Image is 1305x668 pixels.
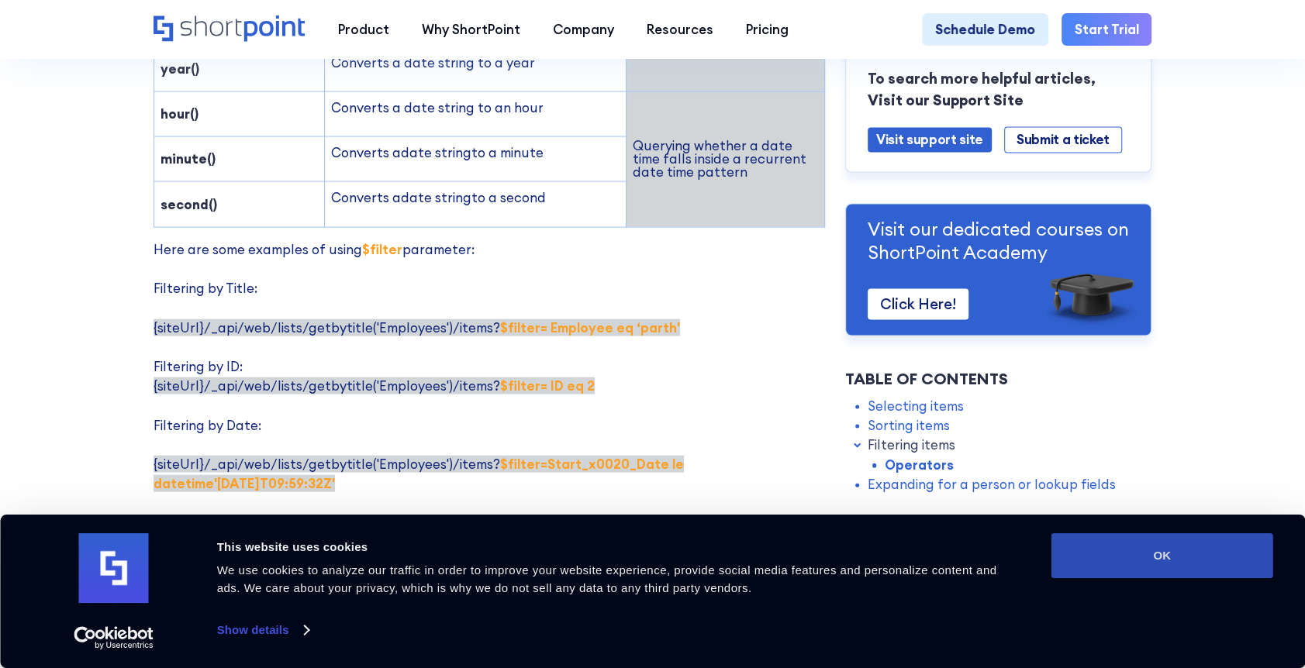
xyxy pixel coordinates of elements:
div: Table of Contents [845,367,1152,390]
a: Start Trial [1062,13,1152,46]
a: Product [321,13,405,46]
a: Sorting items [868,416,950,436]
div: Product [337,20,388,40]
a: Home [154,15,306,43]
a: Usercentrics Cookiebot - opens in a new window [46,626,181,649]
span: {siteUrl}/_api/web/lists/getbytitle('Employees')/items? [154,377,595,394]
p: Converts a date string to a year [331,53,620,73]
p: To search more helpful articles, Visit our Support Site [868,67,1130,112]
div: This website uses cookies [217,538,1017,556]
strong: ) [195,105,199,122]
a: Resources [630,13,730,46]
strong: $filter= ID eq 2 [500,377,595,394]
a: Submit a ticket [1004,127,1122,153]
div: Why ShortPoint [422,20,520,40]
img: logo [79,533,149,603]
a: Expanding for a person or lookup fields [868,474,1116,494]
strong: second() [161,196,217,213]
a: Visit support site [868,128,992,153]
span: date string [401,189,471,206]
a: Selecting items [868,396,964,415]
p: Visit our dedicated courses on ShortPoint Academy [868,216,1130,263]
a: Why ShortPoint [405,13,536,46]
span: We use cookies to analyze our traffic in order to improve your website experience, provide social... [217,563,997,594]
span: date string [401,144,471,161]
td: Querying whether a date time falls inside a recurrent date time pattern [626,91,825,227]
a: Schedule Demo [922,13,1048,46]
div: Resources [647,20,713,40]
a: Click Here! [868,289,968,320]
span: {siteUrl}/_api/web/lists/getbytitle('Employees')/items? [154,456,684,492]
strong: $filter= Employee eq ‘parth' [500,319,680,336]
button: OK [1051,533,1273,578]
div: Pricing [746,20,789,40]
a: Filtering items [868,436,955,455]
a: Company [537,13,630,46]
span: {siteUrl}/_api/web/lists/getbytitle('Employees')/items? [154,319,680,336]
a: Show details [217,618,309,642]
strong: $filter [362,241,402,258]
strong: hour( [161,105,195,122]
strong: year() [161,60,199,77]
a: Pricing [730,13,805,46]
a: Operators [885,455,954,474]
p: Converts a to a second [331,188,620,208]
p: Converts a date string to an hour [331,98,620,118]
div: Company [553,20,614,40]
strong: minute() [161,150,216,167]
p: Converts a to a minute [331,143,620,163]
